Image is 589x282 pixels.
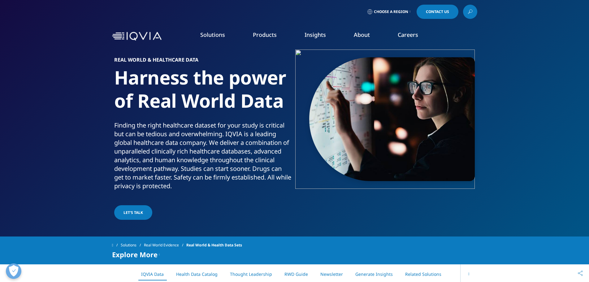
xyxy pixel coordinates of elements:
a: Insights [305,31,326,38]
a: IQVIA Data [141,271,164,277]
button: Beállítások megnyitása [6,263,21,279]
a: Solutions [200,31,225,38]
span: Contact Us [426,10,449,14]
span: Choose a Region [374,9,408,14]
a: Related Solutions [405,271,441,277]
a: Solutions [121,240,144,251]
span: Real World & Health Data Sets [186,240,242,251]
h1: Harness the power of Real World Data [114,66,292,121]
h6: Real World & Healthcare Data [114,57,292,66]
a: Contact Us [417,5,458,19]
nav: Primary [164,22,477,51]
p: Finding the right healthcare dataset for your study is critical but can be tedious and overwhelmi... [114,121,292,194]
a: About [354,31,370,38]
a: RWD Guide [284,271,308,277]
span: Explore More [112,251,158,258]
a: Explore More [454,271,481,277]
a: Health Data Catalog [176,271,218,277]
span: Let's Talk [123,210,143,215]
img: 2054_young-woman-touching-big-digital-monitor.jpg [309,57,475,181]
a: Newsletter [320,271,343,277]
a: Products [253,31,277,38]
a: Generate Insights [355,271,393,277]
a: Let's Talk [114,205,152,220]
a: Thought Leadership [230,271,272,277]
a: Careers [398,31,418,38]
a: Real World Evidence [144,240,186,251]
img: IQVIA Healthcare Information Technology and Pharma Clinical Research Company [112,32,162,41]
